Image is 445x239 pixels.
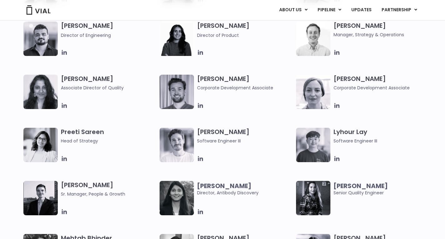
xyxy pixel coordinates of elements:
[197,84,293,91] span: Corporate Development Associate
[61,75,157,91] h3: [PERSON_NAME]
[334,75,429,91] h3: [PERSON_NAME]
[296,75,330,109] img: Headshot of smiling woman named Beatrice
[61,181,157,197] h3: [PERSON_NAME]
[160,22,194,56] img: Smiling woman named Ira
[334,182,388,190] b: [PERSON_NAME]
[197,22,293,39] h3: [PERSON_NAME]
[197,182,293,196] span: Director, Antibody Discovery
[274,5,312,15] a: ABOUT USMenu Toggle
[61,191,157,197] span: Sr. Manager, People & Growth
[61,128,157,144] h3: Preeti Sareen
[61,137,157,144] span: Head of Strategy
[197,182,251,190] b: [PERSON_NAME]
[334,128,429,144] h3: Lyhour Lay
[23,75,58,109] img: Headshot of smiling woman named Bhavika
[23,128,58,162] img: Image of smiling woman named Pree
[160,128,194,162] img: Headshot of smiling man named Fran
[334,31,429,38] span: Manager, Strategy & Operations
[61,32,111,38] span: Director of Engineering
[197,128,293,144] h3: [PERSON_NAME]
[61,22,157,39] h3: [PERSON_NAME]
[197,32,239,38] span: Director of Product
[296,128,330,162] img: Ly
[334,84,429,91] span: Corporate Development Associate
[334,182,429,196] span: Senior Quality Engineer
[23,181,58,215] img: Smiling man named Owen
[313,5,346,15] a: PIPELINEMenu Toggle
[197,137,293,144] span: Software Engineer III
[26,5,51,15] img: Vial Logo
[160,75,194,109] img: Image of smiling man named Thomas
[334,22,429,38] h3: [PERSON_NAME]
[160,181,194,215] img: Headshot of smiling woman named Swati
[334,137,429,144] span: Software Engineer III
[296,22,330,56] img: Kyle Mayfield
[23,22,58,56] img: Igor
[377,5,422,15] a: PARTNERSHIPMenu Toggle
[197,75,293,91] h3: [PERSON_NAME]
[61,84,157,91] span: Associate Director of Quality
[346,5,376,15] a: UPDATES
